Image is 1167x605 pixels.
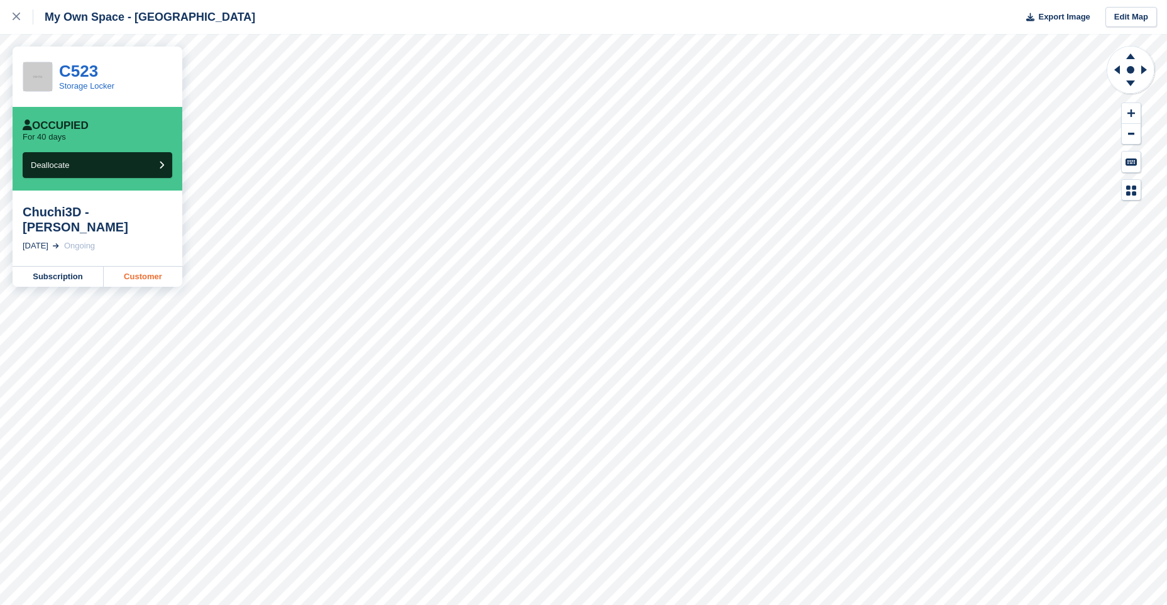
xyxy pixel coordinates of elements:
[1122,124,1141,145] button: Zoom Out
[1122,103,1141,124] button: Zoom In
[13,267,104,287] a: Subscription
[59,62,98,80] a: C523
[23,119,89,132] div: Occupied
[23,152,172,178] button: Deallocate
[23,62,52,91] img: 256x256-placeholder-a091544baa16b46aadf0b611073c37e8ed6a367829ab441c3b0103e7cf8a5b1b.png
[31,160,69,170] span: Deallocate
[1105,7,1157,28] a: Edit Map
[23,204,172,235] div: Chuchi3D - [PERSON_NAME]
[23,132,66,142] p: For 40 days
[64,240,95,252] div: Ongoing
[33,9,255,25] div: My Own Space - [GEOGRAPHIC_DATA]
[59,81,114,91] a: Storage Locker
[1038,11,1090,23] span: Export Image
[53,243,59,248] img: arrow-right-light-icn-cde0832a797a2874e46488d9cf13f60e5c3a73dbe684e267c42b8395dfbc2abf.svg
[1122,152,1141,172] button: Keyboard Shortcuts
[1122,180,1141,201] button: Map Legend
[1019,7,1090,28] button: Export Image
[104,267,182,287] a: Customer
[23,240,48,252] div: [DATE]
